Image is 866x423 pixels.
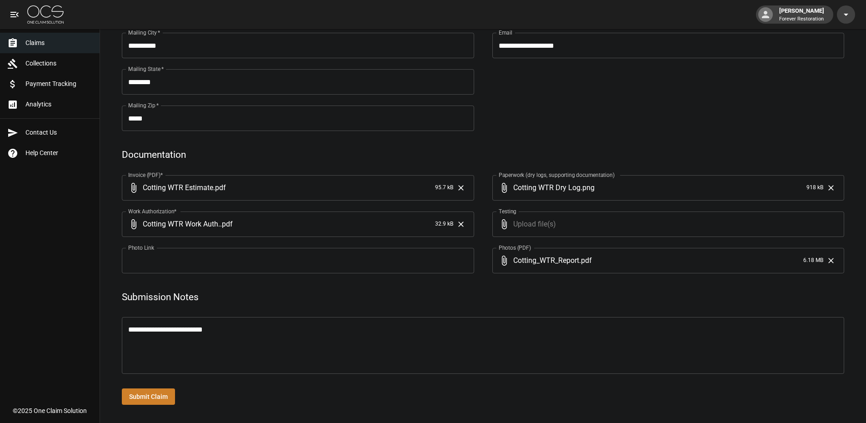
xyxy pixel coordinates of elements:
p: Forever Restoration [779,15,824,23]
button: open drawer [5,5,24,24]
span: Cotting WTR Dry Log [513,182,581,193]
span: Cotting WTR Estimate [143,182,213,193]
label: Mailing City [128,29,160,36]
label: Testing [499,207,516,215]
span: Payment Tracking [25,79,92,89]
span: . pdf [579,255,592,266]
button: Clear [454,217,468,231]
span: 918 kB [806,183,823,192]
button: Submit Claim [122,388,175,405]
label: Mailing Zip [128,101,159,109]
label: Invoice (PDF)* [128,171,163,179]
button: Clear [454,181,468,195]
span: Analytics [25,100,92,109]
span: Help Center [25,148,92,158]
span: . pdf [213,182,226,193]
label: Mailing State [128,65,164,73]
span: Contact Us [25,128,92,137]
span: 95.7 kB [435,183,453,192]
button: Clear [824,181,838,195]
label: Paperwork (dry logs, supporting documentation) [499,171,615,179]
span: Claims [25,38,92,48]
span: Collections [25,59,92,68]
span: . png [581,182,595,193]
span: Cotting WTR Work Auth. [143,219,220,229]
label: Work Authorization* [128,207,177,215]
label: Photos (PDF) [499,244,531,252]
div: [PERSON_NAME] [776,6,828,23]
span: Cotting_WTR_Report [513,255,579,266]
span: Upload file(s) [513,211,820,237]
span: . pdf [220,219,233,229]
img: ocs-logo-white-transparent.png [27,5,64,24]
label: Email [499,29,512,36]
span: 6.18 MB [803,256,823,265]
button: Clear [824,254,838,267]
div: © 2025 One Claim Solution [13,406,87,415]
span: 32.9 kB [435,220,453,229]
label: Photo Link [128,244,154,252]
